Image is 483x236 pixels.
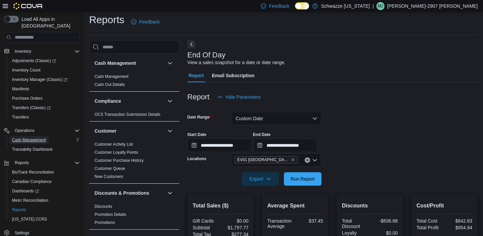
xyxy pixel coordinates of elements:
[342,202,398,210] h2: Discounts
[95,112,161,117] a: OCS Transaction Submission Details
[7,56,82,65] a: Adjustments (Classic)
[7,177,82,186] button: Canadian Compliance
[9,57,80,65] span: Adjustments (Classic)
[12,207,26,213] span: Reports
[128,15,162,29] a: Feedback
[222,218,248,224] div: $0.00
[166,59,174,67] button: Cash Management
[95,166,125,171] a: Customer Queue
[95,174,123,179] a: New Customers
[9,196,80,204] span: Metrc Reconciliation
[187,139,252,152] input: Press the down key to open a popover containing a calendar.
[12,127,37,135] button: Operations
[9,104,80,112] span: Transfers (Classic)
[12,170,54,175] span: BioTrack Reconciliation
[9,85,32,93] a: Manifests
[372,2,374,10] p: |
[166,97,174,105] button: Compliance
[295,2,309,9] input: Dark Mode
[446,218,472,224] div: $842.83
[267,218,294,229] div: Transaction Average
[232,112,321,125] button: Custom Date
[284,172,321,186] button: Run Report
[9,136,80,144] span: Cash Management
[7,75,82,84] a: Inventory Manager (Classic)
[9,187,80,195] span: Dashboards
[95,220,115,225] a: Promotions
[12,77,67,82] span: Inventory Manager (Classic)
[15,230,29,236] span: Settings
[95,142,133,147] a: Customer Activity List
[376,2,384,10] div: Matthew-2907 Padilla
[95,204,112,209] span: Discounts
[9,215,80,223] span: Washington CCRS
[9,168,80,176] span: BioTrack Reconciliation
[95,128,116,134] h3: Customer
[12,67,41,73] span: Inventory Count
[7,168,82,177] button: BioTrack Reconciliation
[246,172,275,186] span: Export
[95,82,125,87] a: Cash Out Details
[295,9,295,10] span: Dark Mode
[12,105,51,110] span: Transfers (Classic)
[371,218,398,224] div: -$836.88
[7,103,82,112] a: Transfers (Classic)
[12,137,46,143] span: Cash Management
[187,59,286,66] div: View a sales snapshot for a date or date range.
[9,206,80,214] span: Reports
[95,60,136,66] h3: Cash Management
[193,218,219,224] div: Gift Cards
[212,69,254,82] span: Email Subscription
[321,2,370,10] p: Schwazze [US_STATE]
[9,178,54,186] a: Canadian Compliance
[13,3,43,9] img: Cova
[9,57,59,65] a: Adjustments (Classic)
[9,196,51,204] a: Metrc Reconciliation
[9,145,80,153] span: Traceabilty Dashboard
[342,218,368,229] div: Total Discount
[166,189,174,197] button: Discounts & Promotions
[291,176,315,182] span: Run Report
[234,156,298,163] span: EV01 North Valley
[89,73,179,91] div: Cash Management
[193,202,249,210] h2: Total Sales ($)
[7,112,82,122] button: Transfers
[9,215,50,223] a: [US_STATE] CCRS
[9,136,49,144] a: Cash Management
[312,157,317,163] button: Open list of options
[95,98,121,104] h3: Compliance
[416,202,472,210] h2: Cost/Profit
[12,86,29,92] span: Manifests
[9,168,57,176] a: BioTrack Reconciliation
[166,127,174,135] button: Customer
[187,114,211,120] label: Date Range
[95,74,128,79] a: Cash Management
[139,18,160,25] span: Feedback
[12,159,80,167] span: Reports
[9,66,43,74] a: Inventory Count
[95,212,126,217] a: Promotion Details
[12,147,52,152] span: Traceabilty Dashboard
[9,76,80,84] span: Inventory Manager (Classic)
[253,139,317,152] input: Press the down key to open a popover containing a calendar.
[12,188,39,194] span: Dashboards
[9,94,80,102] span: Purchase Orders
[95,150,138,155] a: Customer Loyalty Points
[12,58,56,63] span: Adjustments (Classic)
[7,135,82,145] button: Cash Management
[7,215,82,224] button: [US_STATE] CCRS
[7,205,82,215] button: Reports
[12,47,80,55] span: Inventory
[89,140,179,183] div: Customer
[297,218,323,224] div: $37.45
[19,16,80,29] span: Load All Apps in [GEOGRAPHIC_DATA]
[7,65,82,75] button: Inventory Count
[95,98,165,104] button: Compliance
